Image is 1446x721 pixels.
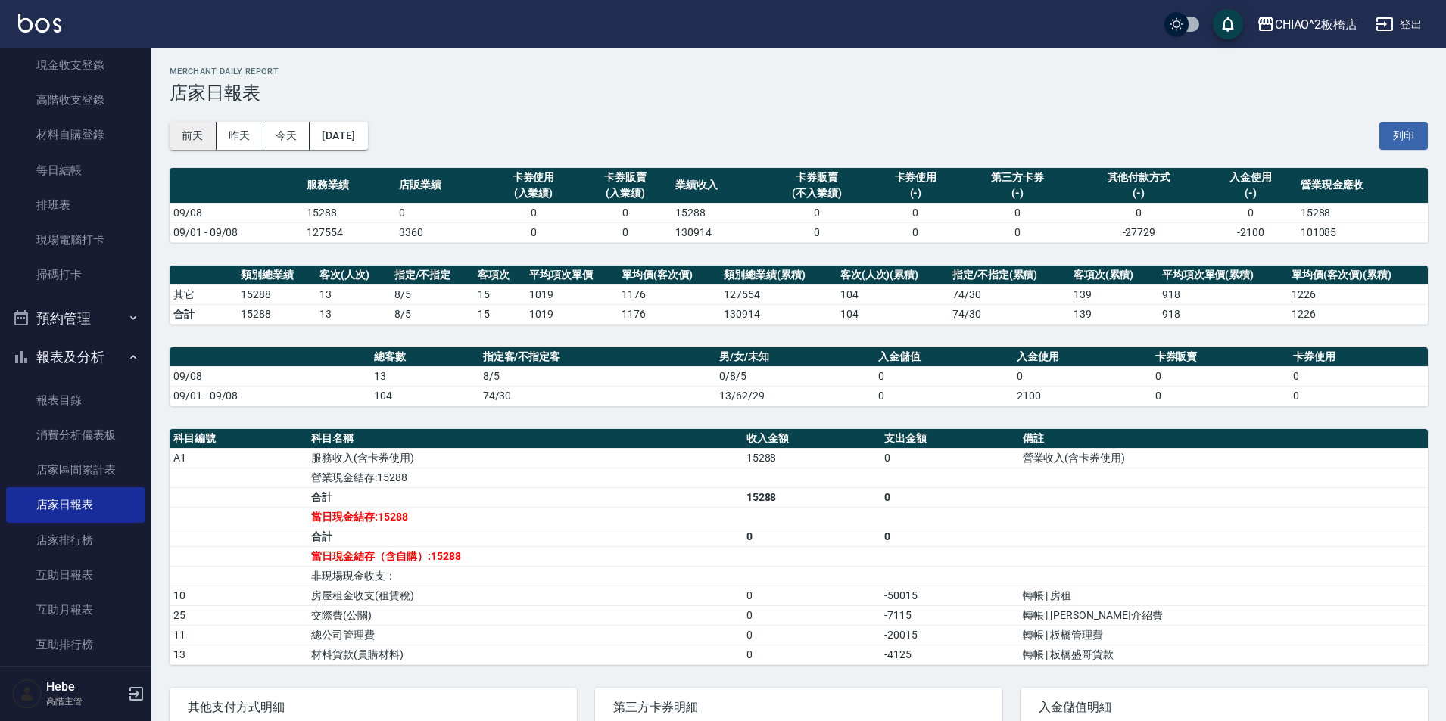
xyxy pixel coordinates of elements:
th: 客項次(累積) [1070,266,1158,285]
td: 15288 [1297,203,1428,222]
td: 13 [370,366,479,386]
td: 營業現金結存:15288 [307,468,742,487]
th: 業績收入 [672,168,764,204]
td: 轉帳 | 板橋盛哥貨款 [1019,645,1428,664]
td: 0 [961,203,1073,222]
td: 0 [874,366,1013,386]
th: 入金使用 [1013,347,1152,367]
h3: 店家日報表 [170,82,1428,104]
th: 指定/不指定(累積) [949,266,1070,285]
th: 卡券販賣 [1152,347,1290,367]
div: CHIAO^2板橋店 [1275,15,1358,34]
td: 交際費(公關) [307,605,742,625]
td: 74/30 [479,386,716,406]
th: 類別總業績 [237,266,316,285]
td: 104 [837,284,949,304]
a: 互助月報表 [6,592,145,627]
td: 130914 [672,222,764,242]
td: 營業收入(含卡券使用) [1019,448,1428,468]
td: 13 [316,304,391,324]
td: 總公司管理費 [307,625,742,645]
th: 客項次 [474,266,525,285]
td: 09/01 - 09/08 [170,386,370,406]
td: 09/08 [170,366,370,386]
td: 0 [880,487,1018,507]
table: a dense table [170,168,1428,243]
div: 入金使用 [1208,169,1293,185]
td: 轉帳 | 板橋管理費 [1019,625,1428,645]
th: 平均項次單價 [525,266,618,285]
td: 非現場現金收支： [307,566,742,586]
th: 類別總業績(累積) [720,266,836,285]
th: 單均價(客次價) [618,266,720,285]
td: 1019 [525,304,618,324]
a: 現金收支登錄 [6,48,145,82]
button: 前天 [170,122,217,150]
td: 當日現金結存:15288 [307,507,742,527]
th: 單均價(客次價)(累積) [1288,266,1428,285]
h5: Hebe [46,679,123,695]
td: 合計 [170,304,237,324]
td: 15288 [672,203,764,222]
td: 130914 [720,304,836,324]
button: 今天 [263,122,310,150]
td: 其它 [170,284,237,304]
td: 104 [370,386,479,406]
td: 139 [1070,304,1158,324]
th: 總客數 [370,347,479,367]
td: 0 [880,527,1018,546]
td: 0 [579,203,672,222]
div: (入業績) [583,185,668,201]
td: 127554 [303,222,395,242]
td: 房屋租金收支(租賃稅) [307,586,742,605]
a: 高階收支登錄 [6,82,145,117]
td: 1019 [525,284,618,304]
th: 男/女/未知 [715,347,874,367]
td: 0 [395,203,488,222]
div: (-) [874,185,958,201]
span: 入金儲值明細 [1039,700,1410,715]
div: 第三方卡券 [965,169,1069,185]
td: 0 [870,203,962,222]
td: -7115 [880,605,1018,625]
th: 店販業績 [395,168,488,204]
th: 指定/不指定 [391,266,475,285]
td: 轉帳 | [PERSON_NAME]介紹費 [1019,605,1428,625]
td: 101085 [1297,222,1428,242]
td: 0 [1204,203,1297,222]
td: 74/30 [949,304,1070,324]
td: -4125 [880,645,1018,664]
td: 918 [1158,304,1289,324]
th: 入金儲值 [874,347,1013,367]
td: 127554 [720,284,836,304]
div: (-) [1208,185,1293,201]
td: 0 [579,222,672,242]
div: 卡券使用 [491,169,576,185]
td: 0 [488,222,580,242]
td: 25 [170,605,307,625]
td: 材料貨款(員購材料) [307,645,742,664]
td: 0 [880,448,1018,468]
td: 139 [1070,284,1158,304]
td: 15 [474,304,525,324]
td: 1176 [618,284,720,304]
td: 8/5 [391,304,475,324]
a: 掃碼打卡 [6,257,145,292]
a: 排班表 [6,188,145,222]
div: (-) [1077,185,1201,201]
td: 0 [870,222,962,242]
td: 74 / 30 [949,284,1070,304]
th: 客次(人次) [316,266,391,285]
a: 互助點數明細 [6,663,145,698]
th: 收入金額 [743,429,880,449]
button: 昨天 [217,122,263,150]
td: 918 [1158,284,1289,304]
td: 15288 [237,304,316,324]
table: a dense table [170,429,1428,665]
td: 0 [1152,366,1290,386]
th: 卡券使用 [1289,347,1428,367]
td: 0 [1289,386,1428,406]
button: 列印 [1379,122,1428,150]
td: 09/08 [170,203,303,222]
td: 0 [874,386,1013,406]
